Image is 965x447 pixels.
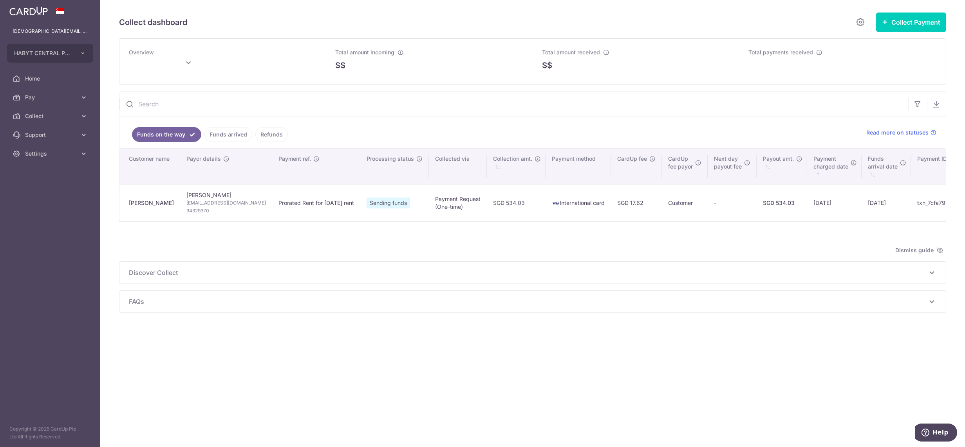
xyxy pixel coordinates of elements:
span: S$ [336,59,346,71]
img: CardUp [9,6,48,16]
td: - [708,185,757,221]
span: Settings [25,150,77,158]
th: Collected via [429,149,487,185]
th: Payment method [546,149,611,185]
span: 94329370 [186,207,266,215]
span: CardUp fee payor [668,155,693,171]
span: CardUp fee [617,155,647,163]
th: Payor details [180,149,272,185]
span: Collection amt. [493,155,532,163]
span: Discover Collect [129,268,927,277]
span: Dismiss guide [895,246,943,255]
span: Total amount received [542,49,600,56]
th: Collection amt. : activate to sort column ascending [487,149,546,185]
th: CardUp fee [611,149,662,185]
span: Payment ref. [278,155,311,163]
button: HABYT CENTRAL PTE. LTD. [7,44,93,63]
span: Payment charged date [813,155,848,171]
span: Help [18,5,34,13]
td: SGD 534.03 [487,185,546,221]
span: [EMAIL_ADDRESS][DOMAIN_NAME] [186,199,266,207]
td: [DATE] [807,185,862,221]
td: [PERSON_NAME] [180,185,272,221]
a: Funds arrived [204,127,252,142]
span: Next day payout fee [714,155,742,171]
th: Next daypayout fee [708,149,757,185]
span: Total payments received [749,49,813,56]
a: Funds on the way [132,127,201,142]
p: [DEMOGRAPHIC_DATA][EMAIL_ADDRESS][DOMAIN_NAME] [13,27,88,35]
span: Processing status [367,155,414,163]
span: Read more on statuses [866,129,929,136]
p: FAQs [129,297,936,306]
p: Discover Collect [129,268,936,277]
span: Support [25,131,77,139]
span: Payor details [186,155,221,163]
th: Customer name [119,149,180,185]
th: Payment ref. [272,149,360,185]
h5: Collect dashboard [119,16,187,29]
td: Customer [662,185,708,221]
span: FAQs [129,297,927,306]
span: Payout amt. [763,155,794,163]
td: Prorated Rent for [DATE] rent [272,185,360,221]
span: Total amount incoming [336,49,395,56]
th: Fundsarrival date : activate to sort column ascending [862,149,911,185]
input: Search [119,92,908,117]
a: Refunds [255,127,288,142]
td: International card [546,185,611,221]
span: S$ [542,59,552,71]
th: Payout amt. : activate to sort column ascending [757,149,807,185]
td: Payment Request (One-time) [429,185,487,221]
span: Funds arrival date [868,155,898,171]
span: Pay [25,93,77,101]
span: Overview [129,49,154,56]
div: SGD 534.03 [763,199,801,207]
span: Home [25,75,77,83]
th: CardUpfee payor [662,149,708,185]
div: [PERSON_NAME] [129,199,174,207]
td: SGD 17.62 [611,185,662,221]
span: HABYT CENTRAL PTE. LTD. [14,49,72,57]
th: Paymentcharged date : activate to sort column ascending [807,149,862,185]
th: Processing status [360,149,429,185]
span: Collect [25,112,77,120]
a: Read more on statuses [866,129,936,136]
button: Collect Payment [876,13,946,32]
td: [DATE] [862,185,911,221]
span: Sending funds [367,197,410,208]
img: visa-sm-192604c4577d2d35970c8ed26b86981c2741ebd56154ab54ad91a526f0f24972.png [552,199,560,207]
iframe: Opens a widget where you can find more information [915,424,957,443]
